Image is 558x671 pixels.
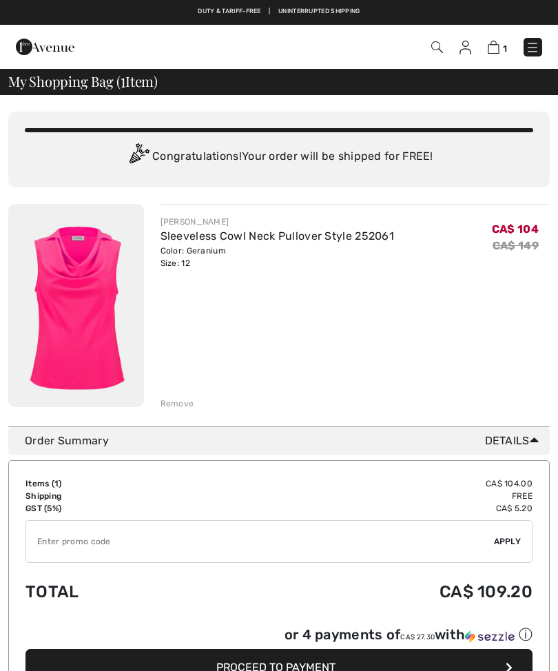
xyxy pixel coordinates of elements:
td: Free [210,490,533,502]
img: Search [431,41,443,53]
span: My Shopping Bag ( Item) [8,74,158,88]
div: or 4 payments of with [285,626,533,644]
span: CA$ 104 [492,223,539,236]
div: Color: Geranium Size: 12 [161,245,395,269]
img: Menu [526,41,539,54]
img: Shopping Bag [488,41,499,54]
input: Promo code [26,521,494,562]
td: Items ( ) [25,477,210,490]
div: Remove [161,398,194,410]
img: Sezzle [465,630,515,643]
span: 1 [503,43,507,54]
td: Shipping [25,490,210,502]
div: Order Summary [25,433,544,449]
td: GST (5%) [25,502,210,515]
span: 1 [54,479,59,488]
td: Total [25,568,210,615]
a: 1ère Avenue [16,39,74,52]
td: CA$ 104.00 [210,477,533,490]
div: or 4 payments ofCA$ 27.30withSezzle Click to learn more about Sezzle [25,626,533,649]
td: CA$ 109.20 [210,568,533,615]
img: Congratulation2.svg [125,143,152,171]
span: Details [485,433,544,449]
img: My Info [459,41,471,54]
img: Sleeveless Cowl Neck Pullover Style 252061 [8,204,144,407]
td: CA$ 5.20 [210,502,533,515]
span: Apply [494,535,521,548]
span: 1 [121,71,125,89]
s: CA$ 149 [493,239,539,252]
a: 1 [488,39,507,55]
div: Congratulations! Your order will be shipped for FREE! [25,143,533,171]
span: CA$ 27.30 [400,633,435,641]
div: [PERSON_NAME] [161,216,395,228]
a: Sleeveless Cowl Neck Pullover Style 252061 [161,229,395,242]
img: 1ère Avenue [16,33,74,61]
